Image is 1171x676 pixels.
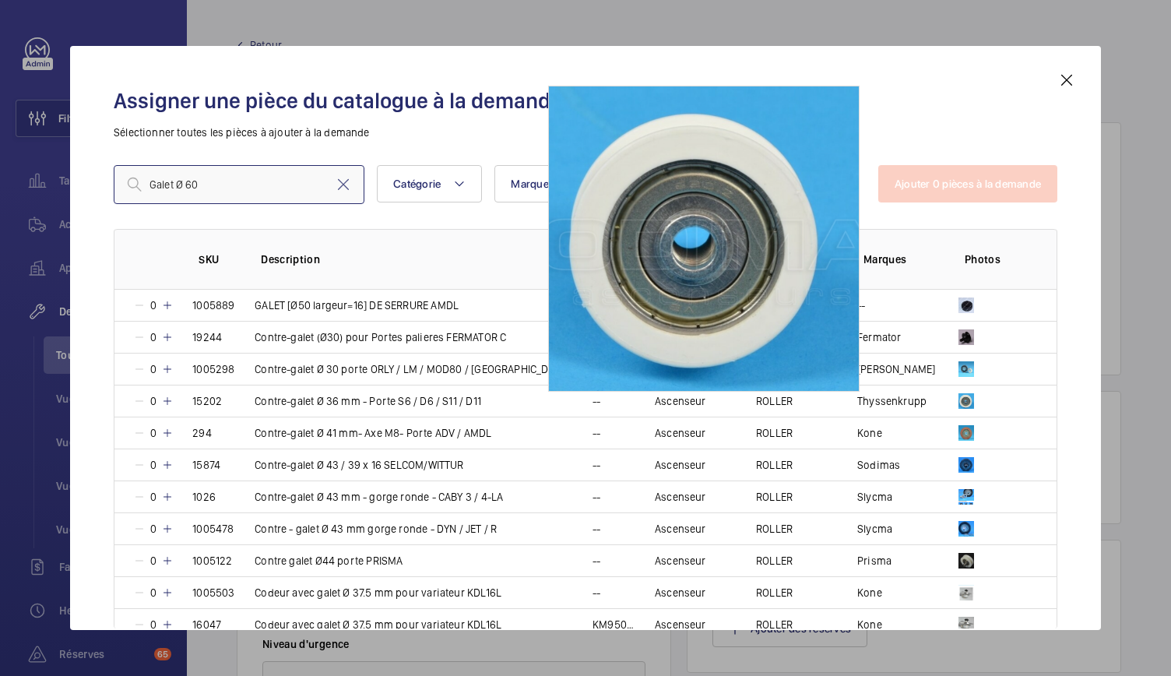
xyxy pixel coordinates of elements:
p: 0 [146,425,161,441]
p: 0 [146,489,161,505]
p: Ascenseur [655,521,706,537]
p: 1005503 [192,585,234,600]
p: Ascenseur [655,329,706,345]
img: F2Ou9CVKfmmIclI9u6OL3X06laYzOwy3V-zXZLtfB7oyMT-m.png [958,585,974,600]
p: [PERSON_NAME] [857,361,935,377]
img: xq695wiJ2S_OyZGVXYhbz8epPcK7toOWfKaFpP8YL77xiIrI.png [958,521,974,537]
p: Marques [863,252,940,267]
p: Kone [857,425,882,441]
p: 294 [192,425,212,441]
input: Find a part [114,165,364,204]
p: 0 [146,329,161,345]
p: Ascenseur [655,393,706,409]
p: ROLLER [756,553,793,569]
p: Fermator [857,329,901,345]
p: -- [593,521,600,537]
p: Contre-galet Ø 43 / 39 x 16 SELCOM/WITTUR [255,457,463,473]
p: Ascenseur [655,489,706,505]
p: MPN [599,252,636,267]
p: ROLLER [756,425,793,441]
p: Thyssenkrupp [857,393,927,409]
p: 15874 [192,457,220,473]
img: OwH1y1n_0leOnzQ8p_X2MyNG45K554usu3eYWlvq2Gj35Zek.jpeg [958,457,974,473]
p: GALET [Ø50 largeur=16] DE SERRURE AMDL [255,298,459,313]
p: 0 [146,393,161,409]
p: Catégories [661,252,737,267]
p: ROLLER [756,361,793,377]
p: 1005478 [192,521,234,537]
p: 1005889 [192,298,234,313]
p: ROLLER [756,393,793,409]
p: Kone [857,617,882,632]
p: 15202 [192,393,222,409]
p: Ascenseur [655,457,706,473]
p: -- [593,585,600,600]
p: Contre - galet Ø 43 mm gorge ronde - DYN / JET / R [255,521,497,537]
span: Marque [511,178,549,190]
button: Marque [494,165,590,202]
p: -- [857,298,865,313]
p: ROLLER [756,585,793,600]
img: xVx-0W8170gyW4yzU9edK40sftuPlAnYLsU8YU13fuuhsqMg.png [958,553,974,569]
p: KM950278G01 [593,617,636,632]
p: Prisma [857,553,891,569]
button: Catégorie [377,165,482,202]
p: SKU [199,252,236,267]
p: -- [593,425,600,441]
p: Ascenseur [655,425,706,441]
p: ROLLER [756,298,793,313]
p: Description [261,252,574,267]
p: Contre galet Ø44 porte PRISMA [255,553,403,569]
p: Ascenseur [655,553,706,569]
p: -- [593,553,600,569]
p: ROLLER [756,617,793,632]
p: 1005122 [192,553,232,569]
h2: Assigner une pièce du catalogue à la demande [114,86,1057,115]
img: merAh3JzrOWJEPIJisajvTcEMNIcuxdYGxHswMSTHHalZ74t.png [958,329,974,345]
p: Ascenseur [655,298,706,313]
p: ROLLER [756,329,793,345]
p: Contre-galet (Ø30) pour Portes palieres FERMATOR C [255,329,506,345]
p: Codeur avec galet Ø 37.5 mm pour variateur KDL16L [255,617,501,632]
p: Photos [965,252,1025,267]
p: ROLLER [756,457,793,473]
p: 16047 [192,617,221,632]
p: -- [593,361,600,377]
p: Sélectionner toutes les pièces à ajouter à la demande [114,125,1057,140]
p: 1026 [192,489,216,505]
p: Slycma [857,521,892,537]
p: Sodimas [857,457,900,473]
p: 0 [146,585,161,600]
p: Codeur avec galet Ø 37.5 mm pour variateur KDL16L [255,585,501,600]
p: ROLLER [756,489,793,505]
p: 0 [146,361,161,377]
p: Contre-galet Ø 36 mm - Porte S6 / D6 / S11 / D11 [255,393,481,409]
img: w9xTUmIFCZooVl_97ig4-TBCg4mQX70wxlmoELcO698EQkB-.png [958,361,974,377]
p: 0 [146,457,161,473]
p: Contre-galet Ø 30 porte ORLY / LM / MOD80 / [GEOGRAPHIC_DATA] [255,361,568,377]
img: 5_hUdWsBKgjivusmfINcIn6TsS0kHNf23skStSBD9IxuGYZW.png [958,489,974,505]
p: Sous catégories [762,252,839,267]
p: 0 [146,553,161,569]
p: 0 [146,617,161,632]
p: Slycma [857,489,892,505]
img: nrHgj_sc7p8MRv8b6x8kz7Ypn6AIMRCxHYEs99PhB92PvMOh.png [958,617,974,632]
p: Ascenseur [655,617,706,632]
p: Contre-galet Ø 43 mm - gorge ronde - CABY 3 / 4-LA [255,489,503,505]
img: 12ymDIctpRof0ktLq9oa2ZFaJvi_rlj6ybxxW2O9P5ghE5Jt.png [958,425,974,441]
img: Yh4CjS3bcrIQxxvb0JRLyKqUHnX7A0VEs9kxb7Pp0K7d5Gqq.png [958,298,974,313]
p: -- [593,457,600,473]
p: 19244 [192,329,222,345]
p: Ascenseur [655,361,706,377]
p: -- [593,393,600,409]
p: -- [593,489,600,505]
p: ROLLER [756,521,793,537]
p: 0 [146,298,161,313]
span: Catégorie [393,178,441,190]
p: Ascenseur [655,585,706,600]
p: Kone [857,585,882,600]
p: Contre-galet Ø 41 mm- Axe M8- Porte ADV / AMDL [255,425,491,441]
p: 1005298 [192,361,234,377]
p: -- [593,329,600,345]
p: -- [593,298,600,313]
